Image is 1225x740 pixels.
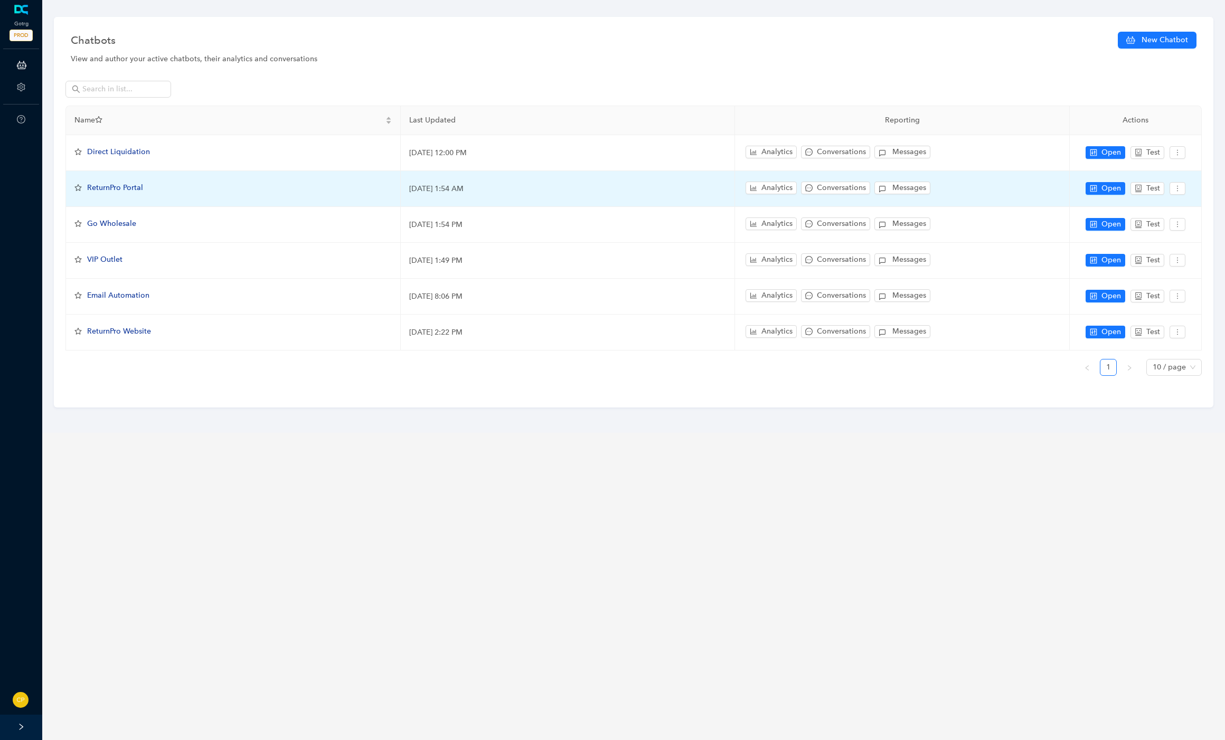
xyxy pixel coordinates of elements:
[746,253,797,266] button: bar-chartAnalytics
[1135,328,1142,336] span: robot
[874,217,930,230] button: Messages
[746,325,797,338] button: bar-chartAnalytics
[1170,146,1185,159] button: more
[1174,328,1181,336] span: more
[761,326,793,337] span: Analytics
[71,32,116,49] span: Chatbots
[761,290,793,301] span: Analytics
[1101,254,1121,266] span: Open
[1153,359,1195,375] span: 10 / page
[87,147,150,156] span: Direct Liquidation
[892,290,926,301] span: Messages
[1118,32,1196,49] button: New Chatbot
[892,254,926,265] span: Messages
[746,182,797,194] button: bar-chartAnalytics
[801,217,870,230] button: messageConversations
[1090,221,1097,228] span: control
[74,184,82,192] span: star
[1086,326,1125,338] button: controlOpen
[1086,182,1125,195] button: controlOpen
[892,182,926,194] span: Messages
[1146,219,1160,230] span: Test
[805,148,813,156] span: message
[1135,221,1142,228] span: robot
[750,256,757,263] span: bar-chart
[805,256,813,263] span: message
[1170,290,1185,302] button: more
[17,115,25,124] span: question-circle
[1142,34,1188,46] span: New Chatbot
[1130,218,1164,231] button: robotTest
[746,217,797,230] button: bar-chartAnalytics
[1101,290,1121,302] span: Open
[1170,254,1185,267] button: more
[1174,257,1181,264] span: more
[71,53,1196,65] div: View and author your active chatbots, their analytics and conversations
[1084,365,1090,371] span: left
[735,106,1070,135] th: Reporting
[1086,290,1125,302] button: controlOpen
[1090,185,1097,192] span: control
[13,692,29,708] img: 21f217988a0f5b96acbb0cebf51c0e83
[1121,359,1138,376] button: right
[817,182,866,194] span: Conversations
[17,83,25,91] span: setting
[817,218,866,230] span: Conversations
[761,254,793,265] span: Analytics
[805,184,813,192] span: message
[1174,221,1181,228] span: more
[805,292,813,299] span: message
[401,171,736,207] td: [DATE] 1:54 AM
[892,218,926,230] span: Messages
[817,146,866,158] span: Conversations
[746,146,797,158] button: bar-chartAnalytics
[95,116,102,124] span: star
[750,184,757,192] span: bar-chart
[1146,254,1160,266] span: Test
[874,146,930,158] button: Messages
[1100,359,1117,376] li: 1
[74,220,82,227] span: star
[874,253,930,266] button: Messages
[1090,328,1097,336] span: control
[801,146,870,158] button: messageConversations
[1146,359,1202,376] div: Page Size
[72,85,80,93] span: search
[1121,359,1138,376] li: Next Page
[1079,359,1096,376] li: Previous Page
[401,243,736,279] td: [DATE] 1:49 PM
[401,279,736,315] td: [DATE] 8:06 PM
[401,315,736,350] td: [DATE] 2:22 PM
[1135,185,1142,192] span: robot
[801,253,870,266] button: messageConversations
[1130,290,1164,302] button: robotTest
[1090,257,1097,264] span: control
[87,327,151,336] span: ReturnPro Website
[1086,254,1125,267] button: controlOpen
[1130,254,1164,267] button: robotTest
[750,292,757,299] span: bar-chart
[1130,326,1164,338] button: robotTest
[1130,146,1164,159] button: robotTest
[892,146,926,158] span: Messages
[801,182,870,194] button: messageConversations
[817,254,866,265] span: Conversations
[1135,257,1142,264] span: robot
[750,220,757,227] span: bar-chart
[801,325,870,338] button: messageConversations
[1135,292,1142,300] span: robot
[74,256,82,263] span: star
[87,219,136,228] span: Go Wholesale
[1170,182,1185,195] button: more
[874,289,930,302] button: Messages
[805,328,813,335] span: message
[1090,149,1097,156] span: control
[1101,326,1121,338] span: Open
[817,326,866,337] span: Conversations
[1100,359,1116,375] a: 1
[74,328,82,335] span: star
[1146,147,1160,158] span: Test
[750,148,757,156] span: bar-chart
[87,183,143,192] span: ReturnPro Portal
[74,115,383,126] span: Name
